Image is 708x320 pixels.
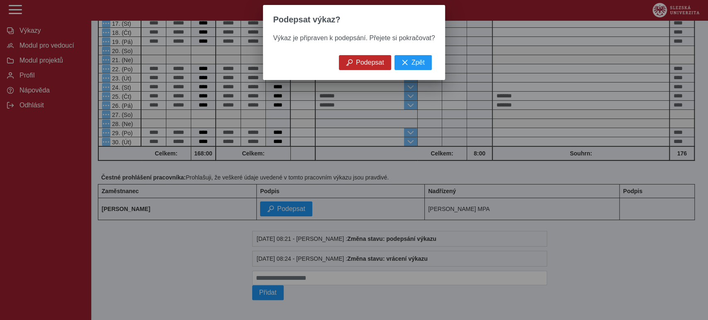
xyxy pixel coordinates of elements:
span: Podepsat [356,59,384,66]
button: Podepsat [339,55,391,70]
span: Zpět [411,59,425,66]
span: Podepsat výkaz? [273,15,340,24]
button: Zpět [394,55,432,70]
span: Výkaz je připraven k podepsání. Přejete si pokračovat? [273,34,435,41]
